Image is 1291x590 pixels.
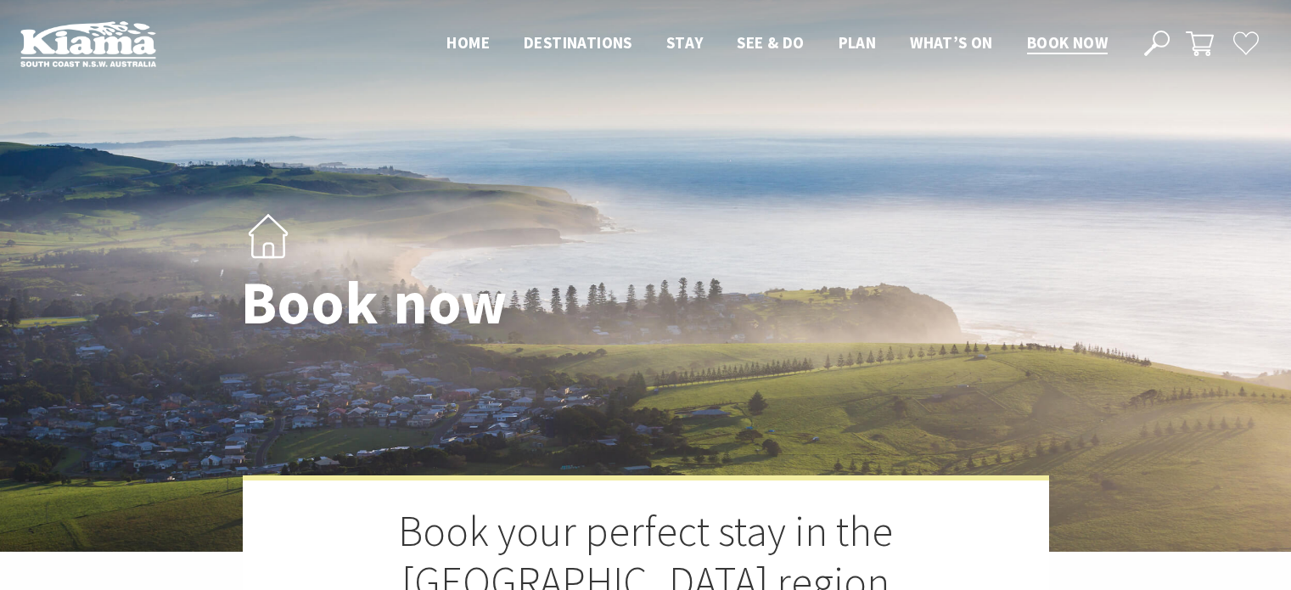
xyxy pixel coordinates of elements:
span: Stay [666,32,704,53]
img: Kiama Logo [20,20,156,67]
span: See & Do [737,32,804,53]
span: Plan [839,32,877,53]
nav: Main Menu [429,30,1125,58]
span: Destinations [524,32,632,53]
span: Home [446,32,490,53]
h1: Book now [241,271,721,336]
span: Book now [1027,32,1108,53]
span: What’s On [910,32,993,53]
